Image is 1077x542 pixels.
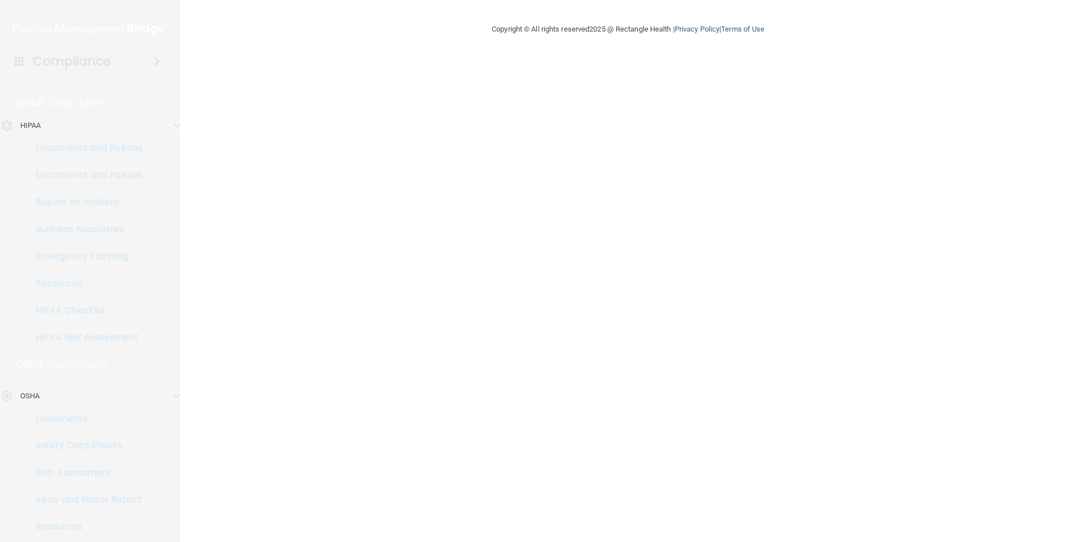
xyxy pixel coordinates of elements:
[50,96,109,110] p: Learn More!
[7,251,161,262] p: Emergency Planning
[7,170,161,181] p: Documents and Policies
[15,358,43,371] p: OSHA
[7,143,161,154] p: Documents and Policies
[20,389,39,403] p: OSHA
[7,494,161,505] p: Injury and Illness Report
[7,332,161,343] p: HIPAA Risk Assessment
[7,224,161,235] p: Business Associates
[675,25,719,33] a: Privacy Policy
[7,197,161,208] p: Report an Incident
[13,17,166,40] img: PMB logo
[33,54,111,69] h4: Compliance
[7,467,161,478] p: Self-Assessment
[49,358,109,371] p: Learn More!
[7,278,161,289] p: Resources
[7,413,161,424] p: Documents
[422,11,834,47] div: Copyright © All rights reserved 2025 @ Rectangle Health | |
[15,96,44,110] p: HIPAA
[7,521,161,532] p: Resources
[7,305,161,316] p: HIPAA Checklist
[7,440,161,451] p: Safety Data Sheets
[20,119,41,132] p: HIPAA
[721,25,764,33] a: Terms of Use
